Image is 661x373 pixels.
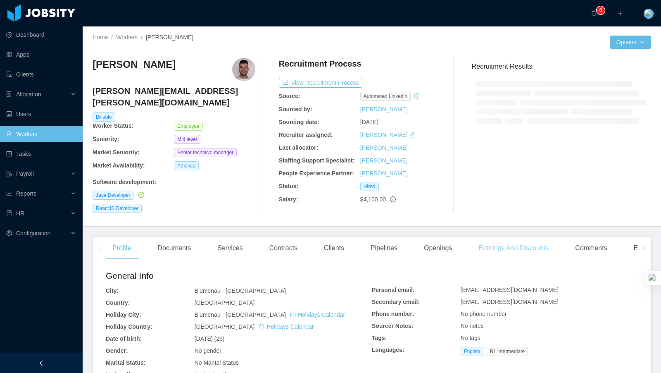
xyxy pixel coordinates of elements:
[461,347,483,356] span: English
[195,311,345,318] span: Blumenau - [GEOGRAPHIC_DATA]
[568,237,613,260] div: Comments
[290,311,345,318] a: icon: calendarHolidays Calendar
[409,132,415,138] i: icon: edit
[195,347,221,354] span: No gender
[461,287,559,293] span: [EMAIL_ADDRESS][DOMAIN_NAME]
[93,34,108,41] a: Home
[610,36,651,49] button: Optionsicon: down
[279,93,300,99] b: Source:
[6,230,12,236] i: icon: setting
[174,122,202,131] span: Employee
[259,323,314,330] a: icon: calendarHolidays Calendar
[644,9,654,19] img: fd154270-6900-11e8-8dba-5d495cac71c7_5cf6810034285.jpeg
[97,246,101,250] i: icon: left
[279,58,361,69] h4: Recruitment Process
[487,347,528,356] span: B1 intermediate
[16,190,36,197] span: Reports
[106,269,372,282] h2: General Info
[111,34,113,41] span: /
[137,191,144,198] a: icon: check-circle
[93,58,176,71] h3: [PERSON_NAME]
[279,106,312,112] b: Sourced by:
[16,170,34,177] span: Payroll
[106,359,145,366] b: Marital Status:
[372,335,387,341] b: Tags:
[390,196,396,202] span: info-circle
[106,237,138,260] div: Profile
[232,58,255,81] img: 00906ed0-13eb-11eb-9abf-0fd810e84960_6026b0a61bc7a-400w.png
[106,287,119,294] b: City:
[263,237,304,260] div: Contracts
[195,359,239,366] span: No Marital Status
[471,61,651,72] h3: Recruitment Results
[360,182,379,191] span: Hired
[93,112,115,122] span: Billable
[279,157,355,164] b: Staffing Support Specialist:
[6,146,76,162] a: icon: profileTasks
[6,91,12,97] i: icon: solution
[6,171,12,177] i: icon: file-protect
[146,34,193,41] span: [PERSON_NAME]
[360,144,408,151] a: [PERSON_NAME]
[93,149,140,155] b: Market Seniority:
[372,347,404,353] b: Languages:
[360,196,386,203] span: $4,100.00
[372,323,413,329] b: Sourcer Notes:
[360,132,408,138] a: [PERSON_NAME]
[195,335,225,342] span: [DATE] (26)
[279,79,362,86] a: icon: exportView Recruitment Process
[279,119,319,125] b: Sourcing date:
[360,170,408,177] a: [PERSON_NAME]
[6,66,76,83] a: icon: auditClients
[364,237,404,260] div: Pipelines
[106,323,152,330] b: Holiday Country:
[211,237,249,260] div: Services
[360,106,408,112] a: [PERSON_NAME]
[93,179,156,185] b: Software development :
[106,347,128,354] b: Gender:
[93,85,255,108] h4: [PERSON_NAME][EMAIL_ADDRESS][PERSON_NAME][DOMAIN_NAME]
[6,46,76,63] a: icon: appstoreApps
[6,26,76,43] a: icon: pie-chartDashboard
[93,191,133,200] span: Java Developer
[93,136,119,142] b: Seniority:
[414,93,420,99] i: icon: history
[360,119,378,125] span: [DATE]
[461,311,507,317] span: No phone number
[106,299,130,306] b: Country:
[93,162,145,169] b: Market Availability:
[6,106,76,122] a: icon: robotUsers
[6,126,76,142] a: icon: userWorkers
[642,246,646,250] i: icon: right
[417,237,459,260] div: Openings
[372,287,415,293] b: Personal email:
[106,311,141,318] b: Holiday City:
[116,34,138,41] a: Workers
[279,78,362,88] button: icon: exportView Recruitment Process
[106,335,142,342] b: Date of birth:
[6,191,12,196] i: icon: line-chart
[195,287,286,294] span: Blumenau - [GEOGRAPHIC_DATA]
[16,230,50,237] span: Configuration
[372,299,420,305] b: Secondary email:
[591,10,597,16] i: icon: bell
[93,204,142,213] span: ReactJS Developer
[195,299,255,306] span: [GEOGRAPHIC_DATA]
[461,299,559,305] span: [EMAIL_ADDRESS][DOMAIN_NAME]
[317,237,351,260] div: Clients
[360,157,408,164] a: [PERSON_NAME]
[461,323,484,329] span: No notes
[16,210,24,217] span: HR
[195,323,314,330] span: [GEOGRAPHIC_DATA]
[461,334,638,342] div: No tags
[138,192,144,198] i: icon: check-circle
[259,324,264,330] i: icon: calendar
[279,183,298,189] b: Status:
[597,6,605,14] sup: 0
[151,237,197,260] div: Documents
[6,210,12,216] i: icon: book
[16,91,41,98] span: Allocation
[174,135,200,144] span: Mid level
[93,122,133,129] b: Worker Status:
[141,34,143,41] span: /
